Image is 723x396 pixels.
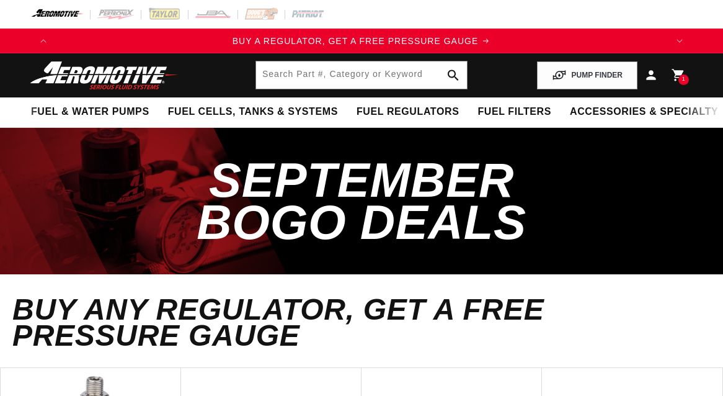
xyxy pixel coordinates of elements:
[357,106,459,119] span: Fuel Regulators
[477,106,551,119] span: Fuel Filters
[31,29,56,53] button: Translation missing: en.sections.announcements.previous_announcement
[440,61,467,89] button: search button
[56,34,667,48] div: Announcement
[22,97,159,127] summary: Fuel & Water Pumps
[168,106,338,119] span: Fuel Cells, Tanks & Systems
[537,61,637,89] button: PUMP FINDER
[56,34,667,48] a: BUY A REGULATOR, GET A FREE PRESSURE GAUGE
[468,97,561,127] summary: Fuel Filters
[570,106,718,119] span: Accessories & Specialty
[31,106,149,119] span: Fuel & Water Pumps
[233,36,479,46] span: BUY A REGULATOR, GET A FREE PRESSURE GAUGE
[256,61,467,89] input: Search by Part Number, Category or Keyword
[667,29,692,53] button: Translation missing: en.sections.announcements.next_announcement
[27,61,182,90] img: Aeromotive
[159,97,347,127] summary: Fuel Cells, Tanks & Systems
[56,34,667,48] div: 1 of 4
[347,97,468,127] summary: Fuel Regulators
[197,153,526,250] span: September BOGO Deals
[682,74,686,85] span: 1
